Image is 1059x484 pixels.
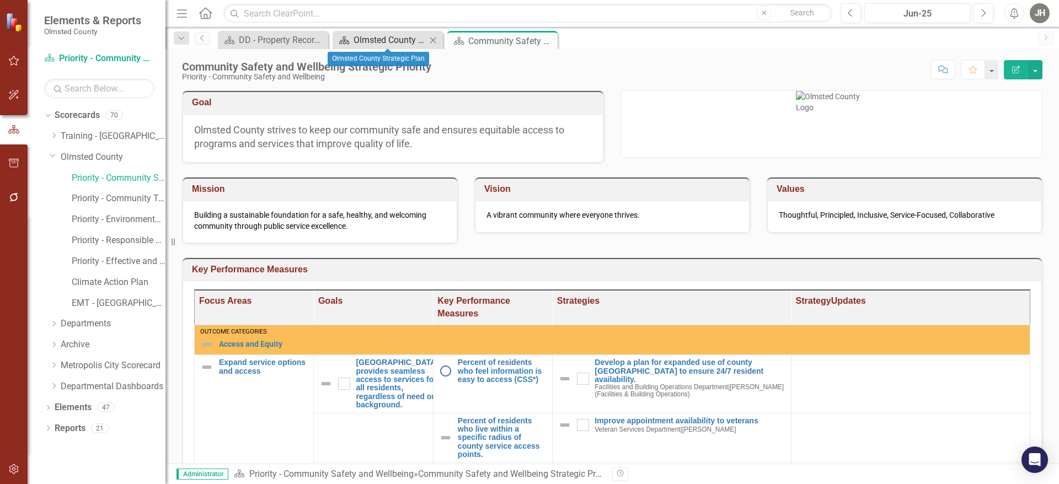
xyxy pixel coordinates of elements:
div: Olmsted County Strategic Plan [328,52,429,66]
div: 47 [97,403,115,412]
div: Outcome Categories [200,329,1024,335]
a: Metropolis City Scorecard [61,359,165,372]
a: DD - Property Records and Licensing [221,33,325,47]
h3: Mission [192,184,452,194]
div: DD - Property Records and Licensing [239,33,325,47]
a: Scorecards [55,109,100,122]
a: Percent of residents who live within a specific radius of county service access points. [458,417,547,459]
input: Search Below... [44,79,154,98]
span: Thoughtful, Principled, Inclusive, Service-Focused, Collaborative [779,211,994,219]
a: Olmsted County Strategic Plan [335,33,426,47]
h3: Goal [192,98,598,107]
a: Develop a plan for expanded use of county [GEOGRAPHIC_DATA] to ensure 24/7 resident availability. [595,358,785,384]
div: 70 [105,111,123,120]
h3: Values [777,184,1036,194]
span: Building a sustainable foundation for a safe, healthy, and welcoming community through public ser... [194,211,426,230]
div: Olmsted County Strategic Plan [354,33,426,47]
small: Olmsted County [44,27,141,36]
img: Not Defined [439,431,452,444]
a: Elements [55,401,92,414]
a: Departmental Dashboards [61,380,165,393]
a: Archive [61,338,165,351]
div: Priority - Community Safety and Wellbeing [182,73,431,81]
span: | [681,426,682,433]
span: | [728,383,730,391]
a: Improve appointment availability to veterans [595,417,785,425]
input: Search ClearPoint... [223,4,832,23]
img: Not Defined [200,361,213,374]
div: » [234,468,604,481]
td: Double-Click to Edit Right Click for Context Menu [553,413,791,463]
td: Double-Click to Edit Right Click for Context Menu [433,355,552,413]
a: Priority - Community Trust and Engagement [72,192,165,205]
h3: Vision [484,184,744,194]
span: Elements & Reports [44,14,141,27]
h3: Key Performance Measures [192,265,1036,275]
span: Administrator [176,469,228,480]
a: Priority - Community Safety and Wellbeing [44,52,154,65]
img: ClearPoint Strategy [6,12,25,31]
img: No Information [439,364,452,378]
a: Expand service options and access [219,358,308,375]
img: Not Defined [558,372,571,385]
div: Community Safety and Wellbeing Strategic Priority [468,34,555,48]
a: Priority - Community Safety and Wellbeing [72,172,165,185]
div: Jun-25 [868,7,966,20]
td: Double-Click to Edit [791,413,1030,463]
img: Not Defined [200,338,213,351]
img: Not Defined [558,418,571,432]
span: Olmsted County strives to keep our community safe and ensures equitable access to programs and se... [194,124,564,150]
td: Double-Click to Edit [791,355,1030,413]
button: Search [774,6,830,21]
div: Community Safety and Wellbeing Strategic Priority [418,469,615,479]
a: Climate Action Plan [72,276,165,289]
a: Priority - Environmental Sustainability [72,213,165,226]
span: Facilities and Building Operations Department [595,383,728,391]
a: Percent of residents who feel information is easy to access (CSS*) [458,358,547,384]
button: Jun-25 [864,3,970,23]
a: Priority - Community Safety and Wellbeing [249,469,414,479]
small: [PERSON_NAME] (Facilities & Building Operations) [595,384,785,398]
td: Double-Click to Edit Right Click for Context Menu [433,413,552,463]
a: [GEOGRAPHIC_DATA] provides seamless access to services for all residents, regardless of need or b... [356,358,438,409]
img: Not Defined [319,377,333,390]
img: Olmsted County Logo [796,91,868,157]
td: Double-Click to Edit Right Click for Context Menu [314,355,433,413]
a: EMT - [GEOGRAPHIC_DATA] [72,297,165,310]
small: [PERSON_NAME] [595,426,736,433]
button: JH [1030,3,1050,23]
a: Priority - Effective and Engaged Workforce [72,255,165,268]
span: Veteran Services Department [595,426,680,433]
div: Community Safety and Wellbeing Strategic Priority [182,61,431,73]
a: Departments [61,318,165,330]
td: Double-Click to Edit Right Click for Context Menu [553,355,791,413]
a: Access and Equity [219,340,1024,348]
a: Priority - Responsible Growth and Development [72,234,165,247]
td: Double-Click to Edit Right Click for Context Menu [195,325,1030,354]
div: Open Intercom Messenger [1021,447,1048,473]
span: A vibrant community where everyone thrives. [486,211,640,219]
a: Reports [55,422,85,435]
a: Training - [GEOGRAPHIC_DATA] [61,130,165,143]
div: 21 [91,423,109,433]
a: Olmsted County [61,151,165,164]
span: Search [790,8,814,17]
